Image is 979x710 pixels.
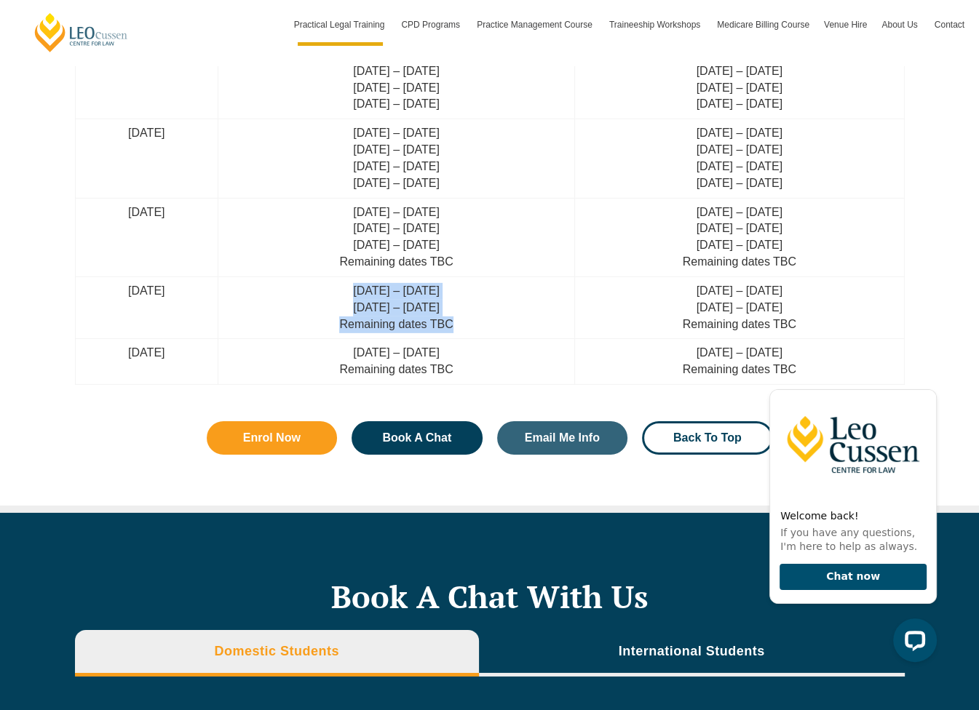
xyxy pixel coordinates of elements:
a: Venue Hire [817,4,874,46]
span: Enrol Now [243,432,301,444]
h3: Domestic Students [214,643,339,660]
td: [DATE] [75,339,218,385]
a: Practice Management Course [469,4,602,46]
a: CPD Programs [394,4,469,46]
span: Back To Top [673,432,742,444]
td: [DATE] – [DATE] [DATE] – [DATE] Remaining dates TBC [218,276,575,339]
td: [DATE] – [DATE] [DATE] – [DATE] [DATE] – [DATE] [DATE] – [DATE] [575,40,904,119]
a: About Us [874,4,927,46]
td: [DATE] – [DATE] [DATE] – [DATE] [DATE] – [DATE] Remaining dates TBC [575,198,904,276]
a: Medicare Billing Course [710,4,817,46]
td: [DATE] – [DATE] [DATE] – [DATE] [DATE] – [DATE] [DATE] – [DATE] [218,119,575,198]
a: Email Me Info [497,421,628,455]
td: [DATE] [75,40,218,119]
span: Email Me Info [525,432,600,444]
td: [DATE] – [DATE] Remaining dates TBC [218,339,575,385]
td: [DATE] – [DATE] Remaining dates TBC [575,339,904,385]
td: [DATE] – [DATE] [DATE] – [DATE] [DATE] – [DATE] Remaining dates TBC [218,198,575,276]
a: Enrol Now [207,421,338,455]
h3: International Students [619,643,765,660]
td: [DATE] – [DATE] [DATE] – [DATE] [DATE] – [DATE] [DATE] – [DATE] [575,119,904,198]
a: [PERSON_NAME] Centre for Law [33,12,130,53]
td: [DATE] [75,119,218,198]
a: Practical Legal Training [287,4,395,46]
span: Book A Chat [382,432,451,444]
td: [DATE] [75,276,218,339]
td: [DATE] – [DATE] [DATE] – [DATE] Remaining dates TBC [575,276,904,339]
a: Contact [927,4,972,46]
td: [DATE] [75,198,218,276]
a: Back To Top [642,421,773,455]
h2: Book A Chat With Us [75,578,905,615]
a: Traineeship Workshops [602,4,710,46]
td: [DATE] – [DATE] [DATE] – [DATE] [DATE] – [DATE] [DATE] – [DATE] [218,40,575,119]
a: Book A Chat [352,421,483,455]
iframe: LiveChat chat widget [758,363,943,674]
